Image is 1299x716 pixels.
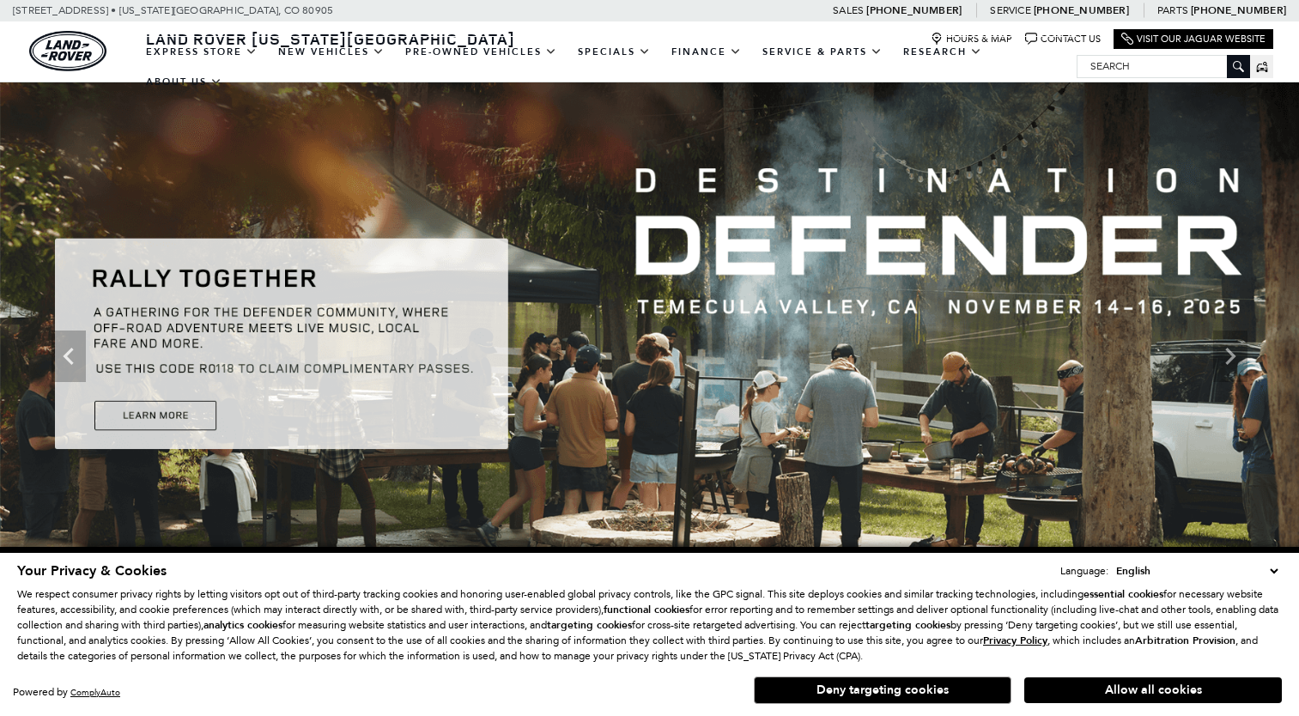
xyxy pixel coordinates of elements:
[29,31,106,71] img: Land Rover
[1084,587,1163,601] strong: essential cookies
[1121,33,1266,46] a: Visit Our Jaguar Website
[1135,634,1235,647] strong: Arbitration Provision
[13,4,333,16] a: [STREET_ADDRESS] • [US_STATE][GEOGRAPHIC_DATA], CO 80905
[395,37,568,67] a: Pre-Owned Vehicles
[70,687,120,698] a: ComplyAuto
[203,618,282,632] strong: analytics cookies
[752,37,893,67] a: Service & Parts
[1025,33,1101,46] a: Contact Us
[547,618,632,632] strong: targeting cookies
[865,618,950,632] strong: targeting cookies
[983,634,1047,647] u: Privacy Policy
[568,37,661,67] a: Specials
[1060,566,1108,576] div: Language:
[136,67,233,97] a: About Us
[754,677,1011,704] button: Deny targeting cookies
[136,37,1077,97] nav: Main Navigation
[661,37,752,67] a: Finance
[1191,3,1286,17] a: [PHONE_NUMBER]
[990,4,1030,16] span: Service
[1077,56,1249,76] input: Search
[983,634,1047,646] a: Privacy Policy
[136,28,525,49] a: Land Rover [US_STATE][GEOGRAPHIC_DATA]
[833,4,864,16] span: Sales
[931,33,1012,46] a: Hours & Map
[52,331,86,382] div: Previous
[1213,331,1247,382] div: Next
[29,31,106,71] a: land-rover
[893,37,992,67] a: Research
[17,561,167,580] span: Your Privacy & Cookies
[268,37,395,67] a: New Vehicles
[1034,3,1129,17] a: [PHONE_NUMBER]
[13,687,120,698] div: Powered by
[146,28,515,49] span: Land Rover [US_STATE][GEOGRAPHIC_DATA]
[1024,677,1282,703] button: Allow all cookies
[1112,562,1282,579] select: Language Select
[604,603,689,616] strong: functional cookies
[866,3,962,17] a: [PHONE_NUMBER]
[1157,4,1188,16] span: Parts
[136,37,268,67] a: EXPRESS STORE
[17,586,1282,664] p: We respect consumer privacy rights by letting visitors opt out of third-party tracking cookies an...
